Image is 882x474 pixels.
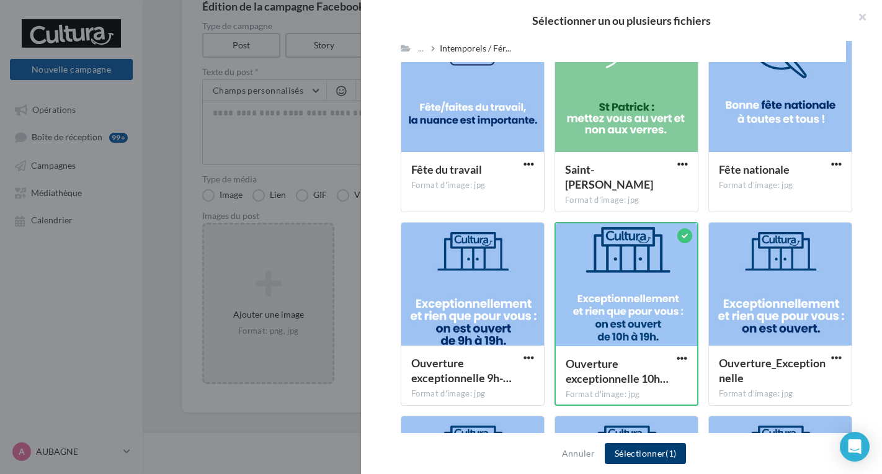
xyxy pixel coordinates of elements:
[566,389,687,400] div: Format d'image: jpg
[666,448,676,458] span: (1)
[719,356,826,385] span: Ouverture_Exceptionnelle
[411,163,482,176] span: Fête du travail
[565,163,653,191] span: Saint-Patrick
[840,432,870,462] div: Open Intercom Messenger
[557,446,600,461] button: Annuler
[719,163,790,176] span: Fête nationale
[411,388,534,400] div: Format d'image: jpg
[411,180,534,191] div: Format d'image: jpg
[719,180,842,191] div: Format d'image: jpg
[416,40,426,57] div: ...
[605,443,686,464] button: Sélectionner(1)
[411,356,512,385] span: Ouverture exceptionnelle 9h-19h
[381,15,862,26] h2: Sélectionner un ou plusieurs fichiers
[565,195,688,206] div: Format d'image: jpg
[566,357,669,385] span: Ouverture exceptionnelle 10h-19h
[440,42,511,55] span: Intemporels / Fér...
[719,388,842,400] div: Format d'image: jpg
